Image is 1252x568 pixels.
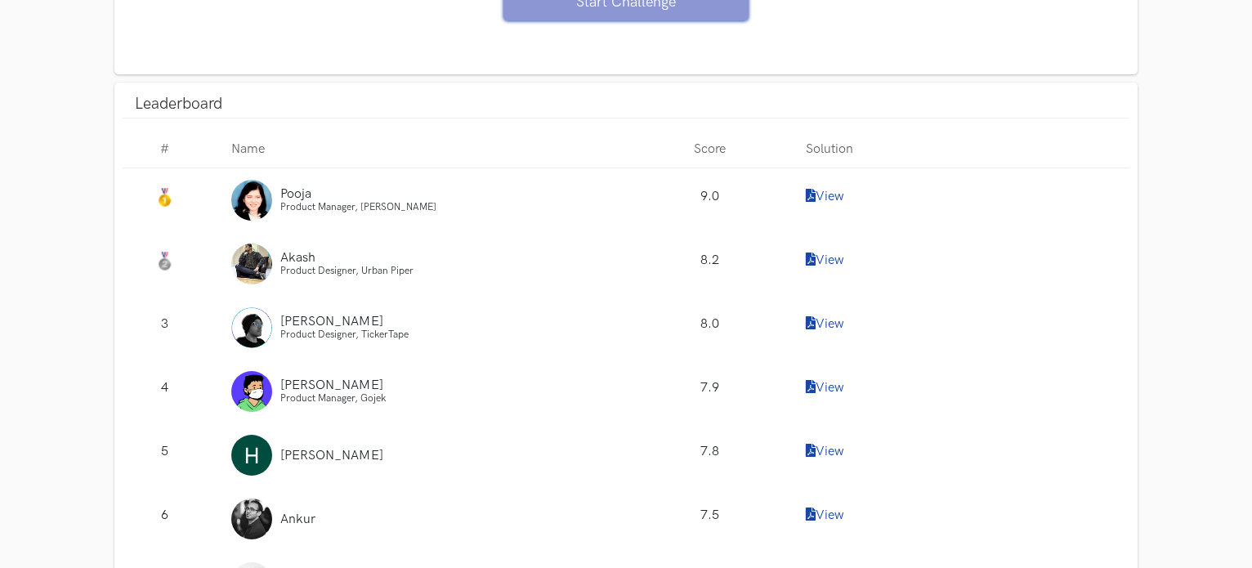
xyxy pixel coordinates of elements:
p: Score [638,139,781,159]
div: 3 [123,296,207,360]
div: 8.0 [626,296,794,360]
div: 6 [123,487,207,551]
span: Akash [280,250,315,266]
div: 7.9 [626,360,794,423]
a: Pooja Product Manager, [PERSON_NAME] [280,188,436,213]
a: [PERSON_NAME] Product Manager, Gojek [280,379,386,405]
span: Product Manager, [PERSON_NAME] [280,201,436,213]
div: 4 [123,360,207,423]
img: Profile photo [231,244,272,284]
a: View [806,380,844,396]
img: Profile photo [231,371,272,412]
p: # [135,139,195,159]
a: View [806,444,844,459]
a: View [806,253,844,268]
p: Solution [806,139,1117,159]
a: [PERSON_NAME] Product Designer, TickerTape [280,315,409,341]
img: Profile photo [231,307,272,348]
div: 7.5 [626,487,794,551]
span: Product Designer, TickerTape [280,329,409,341]
a: View [806,508,844,523]
img: Gold Medal [154,188,174,208]
a: View [806,189,844,204]
span: Pooja [280,186,311,202]
span: [PERSON_NAME] [280,378,383,393]
div: 7.8 [626,423,794,487]
span: [PERSON_NAME] [280,314,383,329]
img: Profile photo [231,435,272,476]
a: Leaderboard [123,91,1129,118]
span: Product Manager, Gojek [280,392,386,405]
div: 5 [123,423,207,487]
span: Ankur [280,512,315,527]
p: Name [231,139,265,159]
img: Silver Medal [154,252,174,271]
a: View [806,316,844,332]
span: [PERSON_NAME] [280,448,383,463]
a: Akash Product Designer, Urban Piper [280,252,414,277]
a: Ankur [280,513,315,526]
img: Profile photo [231,499,272,539]
span: Product Designer, Urban Piper [280,265,414,277]
a: [PERSON_NAME] [280,449,383,462]
div: 9.0 [626,168,794,232]
div: 8.2 [626,232,794,296]
img: Profile photo [231,180,272,221]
